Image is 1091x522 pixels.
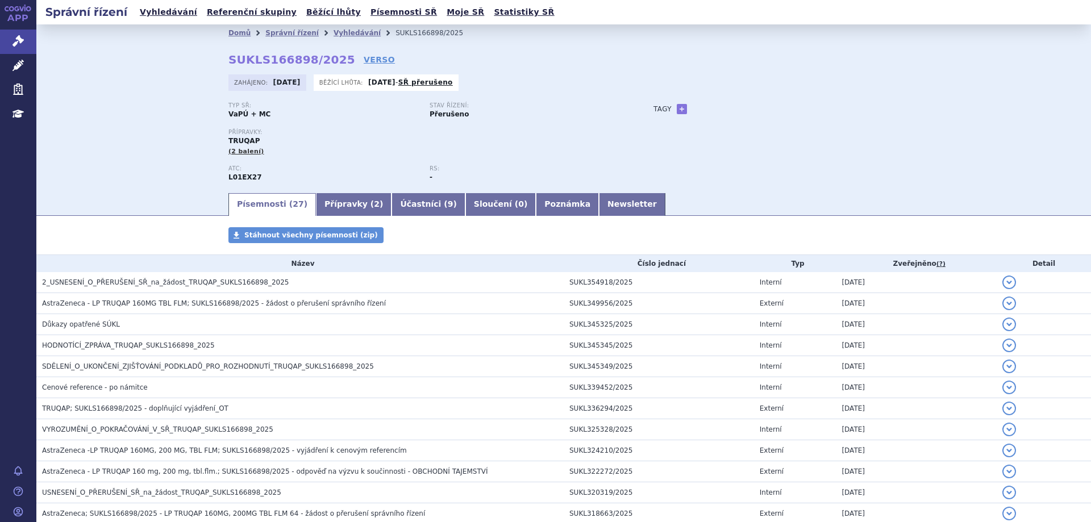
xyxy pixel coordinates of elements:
[234,78,270,87] span: Zahájeno:
[836,314,997,335] td: [DATE]
[1002,275,1016,289] button: detail
[836,482,997,503] td: [DATE]
[653,102,672,116] h3: Tagy
[319,78,365,87] span: Běžící lhůta:
[760,341,782,349] span: Interní
[42,467,488,475] span: AstraZeneca - LP TRUQAP 160 mg, 200 mg, tbl.flm.; SUKLS166898/2025 - odpověď na výzvu k součinnos...
[760,320,782,328] span: Interní
[334,29,381,37] a: Vyhledávání
[42,510,425,517] span: AstraZeneca; SUKLS166898/2025 - LP TRUQAP 160MG, 200MG TBL FLM 64 - žádost o přerušení správního ...
[1002,486,1016,499] button: detail
[760,278,782,286] span: Interní
[430,110,469,118] strong: Přerušeno
[836,398,997,419] td: [DATE]
[36,4,136,20] h2: Správní řízení
[1002,360,1016,373] button: detail
[836,440,997,461] td: [DATE]
[1002,318,1016,331] button: detail
[448,199,453,208] span: 9
[430,102,619,109] p: Stav řízení:
[760,299,784,307] span: Externí
[42,383,148,391] span: Cenové reference - po námitce
[228,137,260,145] span: TRUQAP
[536,193,599,216] a: Poznámka
[293,199,303,208] span: 27
[564,293,754,314] td: SUKL349956/2025
[36,255,564,272] th: Název
[395,24,478,41] li: SUKLS166898/2025
[564,461,754,482] td: SUKL322272/2025
[42,278,289,286] span: 2_USNESENÍ_O_PŘERUŠENÍ_SŘ_na_žádost_TRUQAP_SUKLS166898_2025
[367,5,440,20] a: Písemnosti SŘ
[364,54,395,65] a: VERSO
[564,314,754,335] td: SUKL345325/2025
[42,341,215,349] span: HODNOTÍCÍ_ZPRÁVA_TRUQAP_SUKLS166898_2025
[1002,423,1016,436] button: detail
[42,362,374,370] span: SDĚLENÍ_O_UKONČENÍ_ZJIŠŤOVÁNÍ_PODKLADŮ_PRO_ROZHODNUTÍ_TRUQAP_SUKLS166898_2025
[564,482,754,503] td: SUKL320319/2025
[836,255,997,272] th: Zveřejněno
[1002,507,1016,520] button: detail
[760,488,782,496] span: Interní
[136,5,201,20] a: Vyhledávání
[490,5,557,20] a: Statistiky SŘ
[1002,297,1016,310] button: detail
[518,199,524,208] span: 0
[265,29,319,37] a: Správní řízení
[836,272,997,293] td: [DATE]
[836,356,997,377] td: [DATE]
[42,488,281,496] span: USNESENÍ_O_PŘERUŠENÍ_SŘ_na_žádost_TRUQAP_SUKLS166898_2025
[936,260,946,268] abbr: (?)
[1002,381,1016,394] button: detail
[997,255,1091,272] th: Detail
[228,173,262,181] strong: KAPIVASERTIB
[228,193,316,216] a: Písemnosti (27)
[228,102,418,109] p: Typ SŘ:
[465,193,536,216] a: Sloučení (0)
[228,53,355,66] strong: SUKLS166898/2025
[228,29,251,37] a: Domů
[760,446,784,454] span: Externí
[430,165,619,172] p: RS:
[836,293,997,314] td: [DATE]
[599,193,665,216] a: Newsletter
[392,193,465,216] a: Účastníci (9)
[374,199,380,208] span: 2
[430,173,432,181] strong: -
[443,5,488,20] a: Moje SŘ
[42,320,120,328] span: Důkazy opatřené SÚKL
[316,193,392,216] a: Přípravky (2)
[564,272,754,293] td: SUKL354918/2025
[760,467,784,475] span: Externí
[42,446,407,454] span: AstraZeneca -LP TRUQAP 160MG, 200 MG, TBL FLM; SUKLS166898/2025 - vyjádření k cenovým referencím
[1002,339,1016,352] button: detail
[564,419,754,440] td: SUKL325328/2025
[836,461,997,482] td: [DATE]
[1002,465,1016,478] button: detail
[228,165,418,172] p: ATC:
[760,510,784,517] span: Externí
[564,335,754,356] td: SUKL345345/2025
[754,255,836,272] th: Typ
[42,299,386,307] span: AstraZeneca - LP TRUQAP 160MG TBL FLM; SUKLS166898/2025 - žádost o přerušení správního řízení
[760,362,782,370] span: Interní
[368,78,395,86] strong: [DATE]
[836,377,997,398] td: [DATE]
[760,404,784,412] span: Externí
[1002,444,1016,457] button: detail
[244,231,378,239] span: Stáhnout všechny písemnosti (zip)
[203,5,300,20] a: Referenční skupiny
[564,255,754,272] th: Číslo jednací
[677,104,687,114] a: +
[760,425,782,433] span: Interní
[42,425,273,433] span: VYROZUMĚNÍ_O_POKRAČOVÁNÍ_V_SŘ_TRUQAP_SUKLS166898_2025
[564,377,754,398] td: SUKL339452/2025
[228,227,384,243] a: Stáhnout všechny písemnosti (zip)
[228,129,631,136] p: Přípravky:
[760,383,782,391] span: Interní
[1002,402,1016,415] button: detail
[368,78,453,87] p: -
[836,335,997,356] td: [DATE]
[42,404,228,412] span: TRUQAP; SUKLS166898/2025 - doplňující vyjádření_OT
[564,440,754,461] td: SUKL324210/2025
